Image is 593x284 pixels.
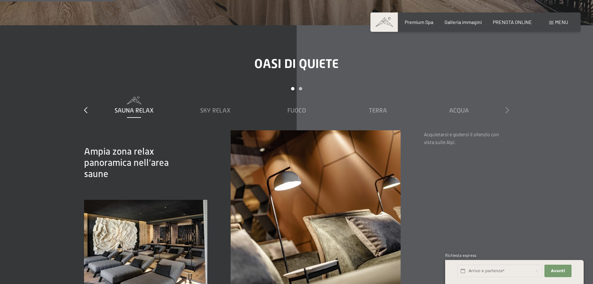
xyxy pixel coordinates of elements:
[551,268,565,274] span: Avanti
[369,107,387,114] span: Terra
[287,107,306,114] span: Fuoco
[291,87,294,90] div: Carousel Page 1 (Current Slide)
[445,253,476,258] span: Richiesta express
[544,265,571,277] button: Avanti
[405,19,433,25] a: Premium Spa
[445,19,482,25] a: Galleria immagini
[115,107,154,114] span: Sauna relax
[93,87,500,97] div: Carousel Pagination
[424,130,509,146] p: Acquietarsi e godersi il silenzio con vista sulle Alpi.
[200,107,231,114] span: Sky Relax
[254,56,339,71] span: Oasi di quiete
[449,107,469,114] span: Acqua
[555,19,568,25] span: Menu
[299,87,302,90] div: Carousel Page 2
[84,146,169,179] span: Ampia zona relax panoramica nell’area saune
[493,19,532,25] a: PRENOTA ONLINE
